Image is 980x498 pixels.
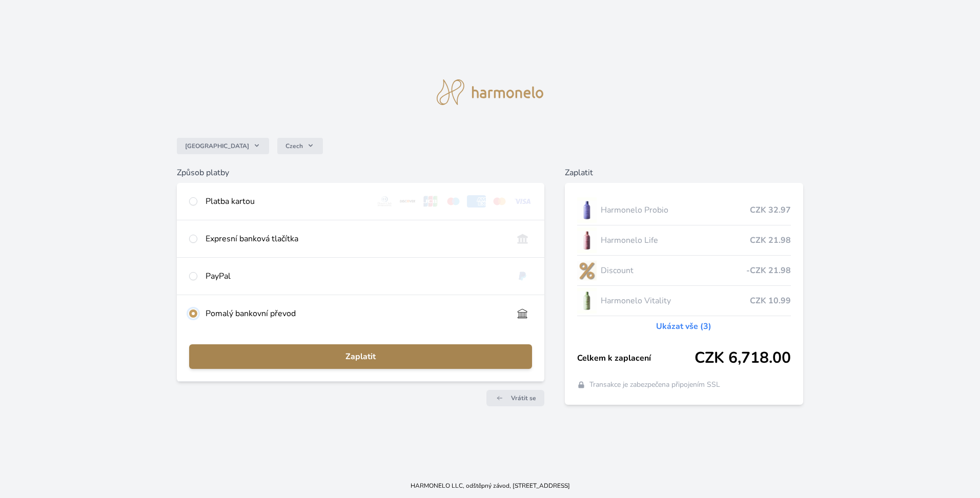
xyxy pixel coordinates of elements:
[695,349,791,367] span: CZK 6,718.00
[577,227,597,253] img: CLEAN_LIFE_se_stinem_x-lo.jpg
[444,195,463,208] img: maestro.svg
[437,79,543,105] img: logo.svg
[601,204,750,216] span: Harmonelo Probio
[601,234,750,246] span: Harmonelo Life
[746,264,791,277] span: -CZK 21.98
[750,234,791,246] span: CZK 21.98
[513,307,532,320] img: bankTransfer_IBAN.svg
[285,142,303,150] span: Czech
[467,195,486,208] img: amex.svg
[177,138,269,154] button: [GEOGRAPHIC_DATA]
[577,288,597,314] img: CLEAN_VITALITY_se_stinem_x-lo.jpg
[513,270,532,282] img: paypal.svg
[189,344,532,369] button: Zaplatit
[750,204,791,216] span: CZK 32.97
[421,195,440,208] img: jcb.svg
[565,167,803,179] h6: Zaplatit
[177,167,544,179] h6: Způsob platby
[750,295,791,307] span: CZK 10.99
[577,352,695,364] span: Celkem k zaplacení
[206,195,366,208] div: Platba kartou
[206,307,505,320] div: Pomalý bankovní převod
[513,195,532,208] img: visa.svg
[197,350,524,363] span: Zaplatit
[206,233,505,245] div: Expresní banková tlačítka
[589,380,720,390] span: Transakce je zabezpečena připojením SSL
[577,197,597,223] img: CLEAN_PROBIO_se_stinem_x-lo.jpg
[185,142,249,150] span: [GEOGRAPHIC_DATA]
[486,390,544,406] a: Vrátit se
[577,258,597,283] img: discount-lo.png
[511,394,536,402] span: Vrátit se
[206,270,505,282] div: PayPal
[601,295,750,307] span: Harmonelo Vitality
[375,195,394,208] img: diners.svg
[513,233,532,245] img: onlineBanking_CZ.svg
[398,195,417,208] img: discover.svg
[656,320,711,333] a: Ukázat vše (3)
[601,264,746,277] span: Discount
[277,138,323,154] button: Czech
[490,195,509,208] img: mc.svg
